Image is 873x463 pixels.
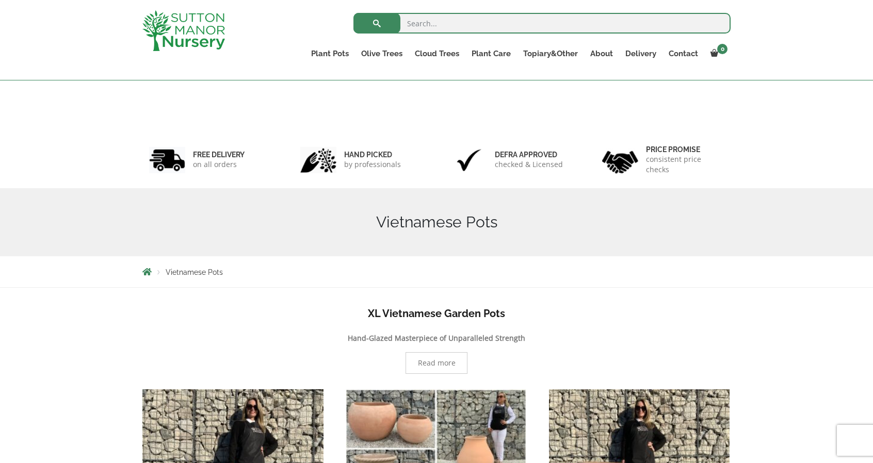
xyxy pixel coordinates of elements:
[495,150,563,159] h6: Defra approved
[149,147,185,173] img: 1.jpg
[344,150,401,159] h6: hand picked
[142,213,731,231] h1: Vietnamese Pots
[353,13,731,34] input: Search...
[355,46,409,61] a: Olive Trees
[619,46,662,61] a: Delivery
[517,46,584,61] a: Topiary&Other
[602,144,638,176] img: 4.jpg
[646,145,724,154] h6: Price promise
[348,333,525,343] b: Hand-Glazed Masterpiece of Unparalleled Strength
[142,10,225,51] img: logo
[704,46,731,61] a: 0
[305,46,355,61] a: Plant Pots
[465,46,517,61] a: Plant Care
[717,44,727,54] span: 0
[344,159,401,170] p: by professionals
[166,268,223,276] span: Vietnamese Pots
[451,147,487,173] img: 3.jpg
[584,46,619,61] a: About
[368,307,505,320] b: XL Vietnamese Garden Pots
[300,147,336,173] img: 2.jpg
[409,46,465,61] a: Cloud Trees
[495,159,563,170] p: checked & Licensed
[193,150,245,159] h6: FREE DELIVERY
[662,46,704,61] a: Contact
[193,159,245,170] p: on all orders
[142,268,731,276] nav: Breadcrumbs
[646,154,724,175] p: consistent price checks
[418,359,456,367] span: Read more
